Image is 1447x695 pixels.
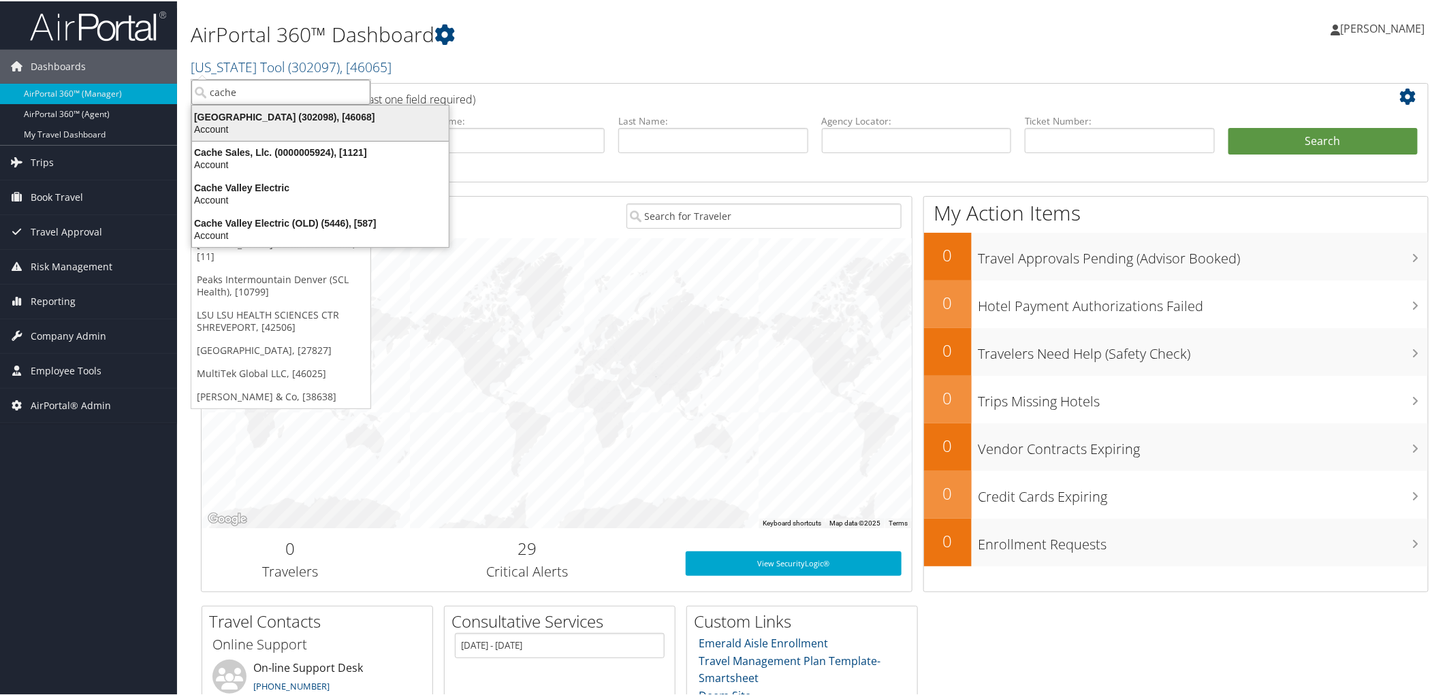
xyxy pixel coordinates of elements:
input: Search Accounts [191,78,370,103]
h3: Critical Alerts [389,561,665,580]
h3: Hotel Payment Authorizations Failed [979,289,1429,314]
a: Peaks Intermountain Denver (SCL Health), [10799] [191,267,370,302]
h2: Travel Contacts [209,609,432,632]
span: Dashboards [31,48,86,82]
a: MultiTek Global LLC, [46025] [191,361,370,384]
h2: 0 [212,536,369,559]
span: (at least one field required) [345,91,475,106]
a: [PHONE_NUMBER] [253,679,330,691]
label: Ticket Number: [1025,113,1215,127]
button: Keyboard shortcuts [763,517,821,527]
h2: 0 [924,385,972,408]
span: AirPortal® Admin [31,387,111,421]
a: 0Credit Cards Expiring [924,470,1429,517]
a: 0Hotel Payment Authorizations Failed [924,279,1429,327]
a: [US_STATE] Tool [191,56,392,75]
h2: 0 [924,242,972,265]
label: Agency Locator: [822,113,1012,127]
img: Google [205,509,250,527]
h2: Consultative Services [451,609,675,632]
h2: 0 [924,528,972,551]
a: [PERSON_NAME] Communications, [11] [191,231,370,267]
a: 0Trips Missing Hotels [924,374,1429,422]
label: Last Name: [618,113,808,127]
h3: Travelers [212,561,369,580]
h2: 0 [924,290,972,313]
h1: AirPortal 360™ Dashboard [191,19,1023,48]
h3: Credit Cards Expiring [979,479,1429,505]
a: [GEOGRAPHIC_DATA], [27827] [191,338,370,361]
h3: Online Support [212,634,422,653]
h2: Custom Links [694,609,917,632]
h2: Airtinerary Lookup [212,84,1316,108]
a: 0Enrollment Requests [924,517,1429,565]
span: , [ 46065 ] [340,56,392,75]
div: Cache Valley Electric [184,180,457,193]
a: 0Travelers Need Help (Safety Check) [924,327,1429,374]
a: View SecurityLogic® [686,550,902,575]
a: [PERSON_NAME] [1331,7,1439,48]
a: 0Vendor Contracts Expiring [924,422,1429,470]
span: Employee Tools [31,353,101,387]
a: Terms (opens in new tab) [889,518,908,526]
div: Cache Valley Electric (OLD) (5446), [587] [184,216,457,228]
h3: Trips Missing Hotels [979,384,1429,410]
input: Search for Traveler [626,202,902,227]
a: LSU LSU HEALTH SCIENCES CTR SHREVEPORT, [42506] [191,302,370,338]
a: Open this area in Google Maps (opens a new window) [205,509,250,527]
span: Map data ©2025 [829,518,880,526]
a: Emerald Aisle Enrollment [699,634,829,649]
span: Reporting [31,283,76,317]
div: [GEOGRAPHIC_DATA] (302098), [46068] [184,110,457,122]
button: Search [1228,127,1418,154]
h3: Travelers Need Help (Safety Check) [979,336,1429,362]
label: First Name: [415,113,605,127]
span: Trips [31,144,54,178]
div: Account [184,122,457,134]
div: Account [184,193,457,205]
h2: 29 [389,536,665,559]
div: Cache Sales, Llc. (0000005924), [1121] [184,145,457,157]
a: 0Travel Approvals Pending (Advisor Booked) [924,231,1429,279]
span: Company Admin [31,318,106,352]
a: [PERSON_NAME] & Co, [38638] [191,384,370,407]
a: Travel Management Plan Template- Smartsheet [699,652,881,685]
h2: 0 [924,338,972,361]
span: ( 302097 ) [288,56,340,75]
h2: 0 [924,433,972,456]
div: Account [184,228,457,240]
span: Risk Management [31,248,112,282]
span: [PERSON_NAME] [1341,20,1425,35]
h1: My Action Items [924,197,1429,226]
div: Account [184,157,457,169]
span: Book Travel [31,179,83,213]
h3: Enrollment Requests [979,527,1429,553]
h3: Travel Approvals Pending (Advisor Booked) [979,241,1429,267]
h2: 0 [924,481,972,504]
img: airportal-logo.png [30,9,166,41]
h3: Vendor Contracts Expiring [979,432,1429,457]
span: Travel Approval [31,214,102,248]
